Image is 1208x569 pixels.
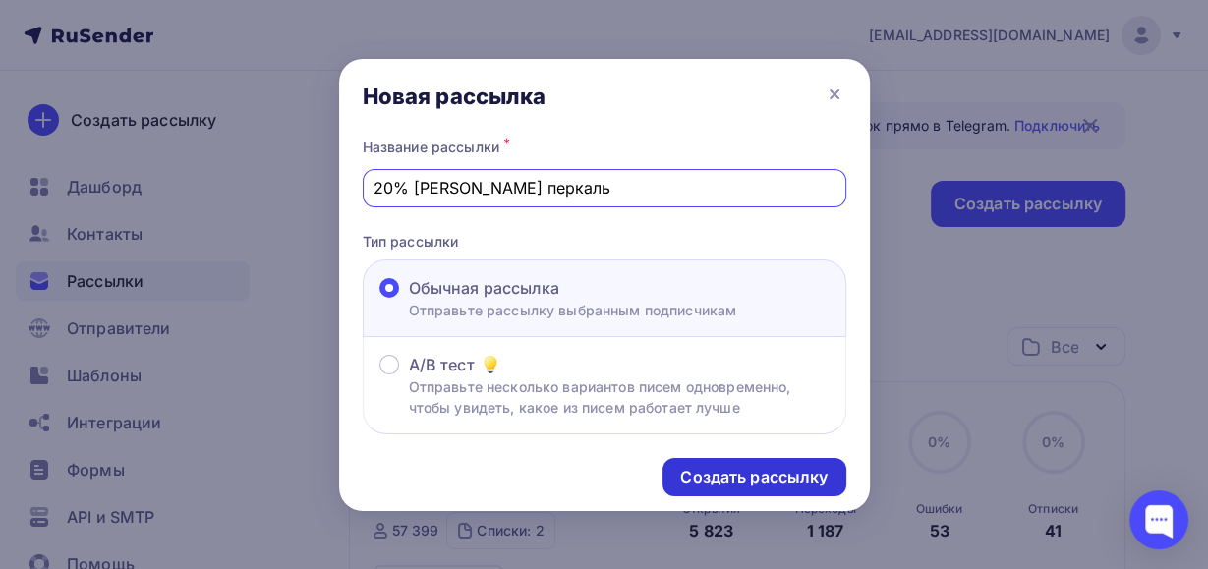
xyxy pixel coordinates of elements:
[363,83,546,110] div: Новая рассылка
[409,353,475,376] span: A/B тест
[409,300,737,320] p: Отправьте рассылку выбранным подписчикам
[680,466,828,488] div: Создать рассылку
[363,134,846,161] div: Название рассылки
[409,276,559,300] span: Обычная рассылка
[363,231,846,252] p: Тип рассылки
[409,376,830,418] p: Отправьте несколько вариантов писем одновременно, чтобы увидеть, какое из писем работает лучше
[374,176,834,199] input: Придумайте название рассылки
